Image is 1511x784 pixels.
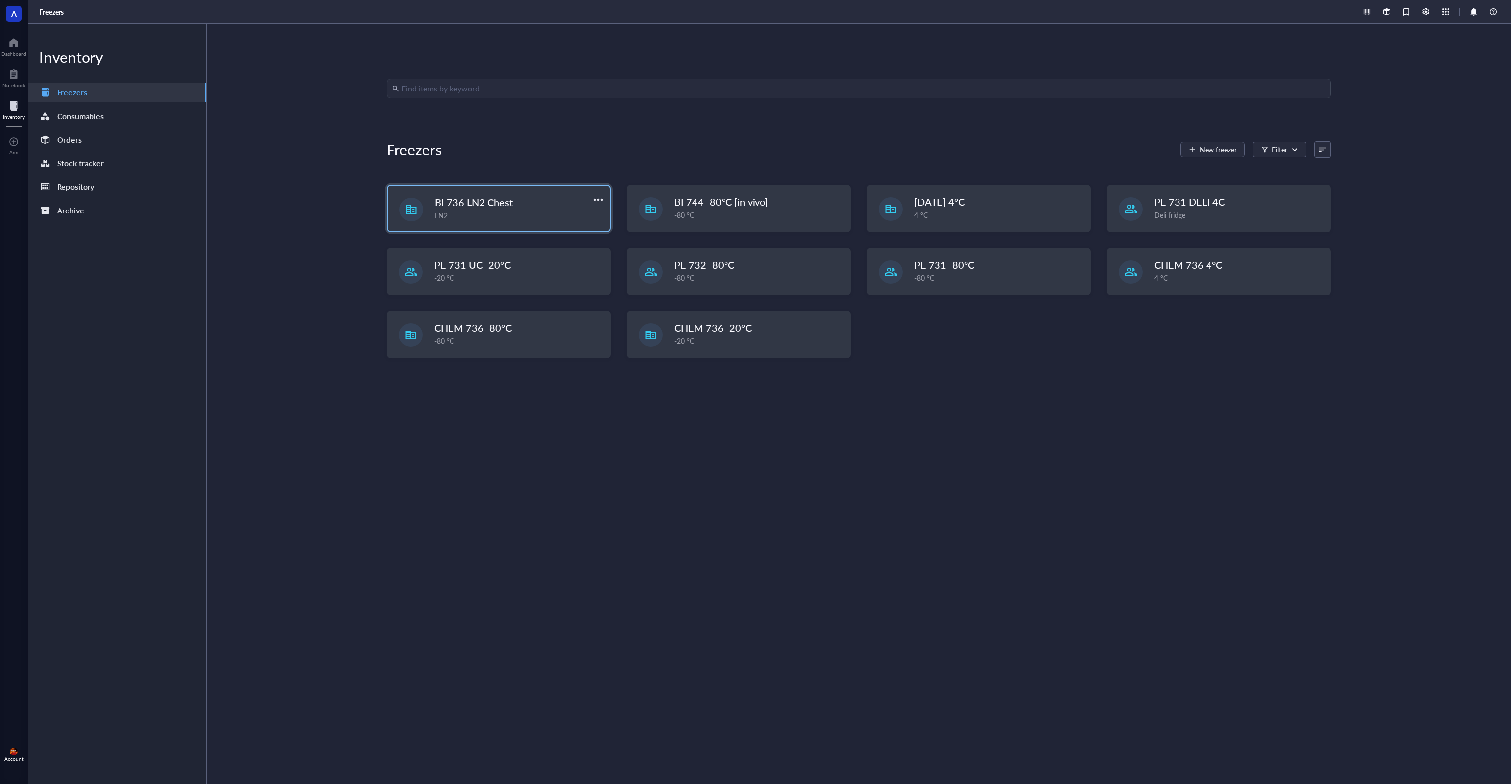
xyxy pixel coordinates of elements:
[914,195,965,209] span: [DATE] 4°C
[1154,210,1325,220] div: Deli fridge
[28,177,206,197] a: Repository
[434,272,604,283] div: -20 °C
[1200,146,1237,153] span: New freezer
[1154,195,1225,209] span: PE 731 DELI 4C
[28,47,206,67] div: Inventory
[3,98,25,120] a: Inventory
[914,210,1085,220] div: 4 °C
[435,210,604,221] div: LN2
[387,140,442,159] div: Freezers
[674,210,845,220] div: -80 °C
[28,130,206,150] a: Orders
[1,51,26,57] div: Dashboard
[9,150,19,155] div: Add
[3,114,25,120] div: Inventory
[28,106,206,126] a: Consumables
[28,201,206,220] a: Archive
[434,258,511,271] span: PE 731 UC -20°C
[1154,258,1222,271] span: CHEM 736 4°C
[674,195,768,209] span: BI 744 -80°C [in vivo]
[57,86,87,99] div: Freezers
[674,272,845,283] div: -80 °C
[57,133,82,147] div: Orders
[28,83,206,102] a: Freezers
[57,109,104,123] div: Consumables
[1272,144,1287,155] div: Filter
[914,272,1085,283] div: -80 °C
[11,7,17,20] span: A
[10,748,18,755] img: e3b8e2f9-2f7f-49fa-a8fb-4d0ab0feffc4.jpeg
[57,204,84,217] div: Archive
[57,180,94,194] div: Repository
[28,153,206,173] a: Stock tracker
[914,258,974,271] span: PE 731 -80°C
[674,335,845,346] div: -20 °C
[674,258,734,271] span: PE 732 -80°C
[1180,142,1245,157] button: New freezer
[2,66,25,88] a: Notebook
[39,7,66,16] a: Freezers
[435,195,513,209] span: BI 736 LN2 Chest
[4,756,24,762] div: Account
[2,82,25,88] div: Notebook
[674,321,752,334] span: CHEM 736 -20°C
[57,156,104,170] div: Stock tracker
[1,35,26,57] a: Dashboard
[434,321,512,334] span: CHEM 736 -80°C
[434,335,604,346] div: -80 °C
[1154,272,1325,283] div: 4 °C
